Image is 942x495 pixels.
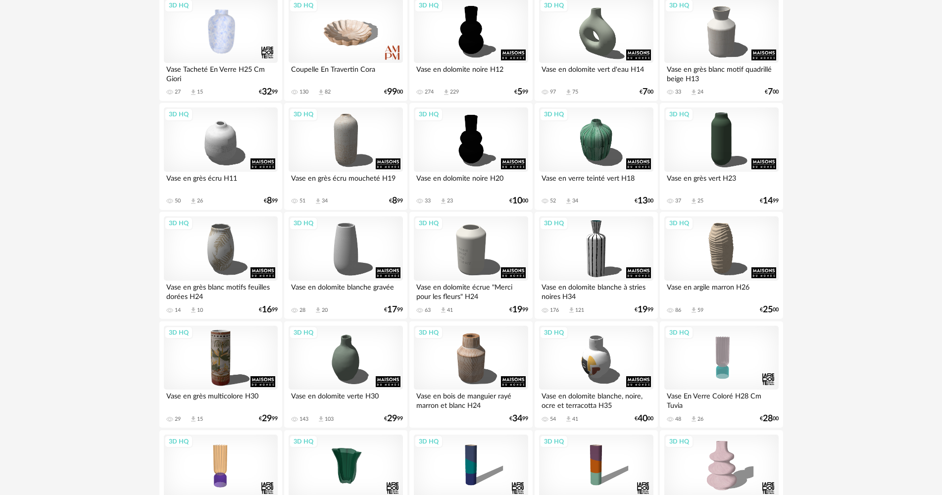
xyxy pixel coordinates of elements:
div: Vase en verre teinté vert H18 [539,172,653,192]
div: 41 [447,307,453,314]
div: 82 [325,89,331,96]
div: € 99 [509,306,528,313]
div: € 99 [389,198,403,204]
div: 34 [572,198,578,204]
div: Vase en grès écru moucheté H19 [289,172,402,192]
span: Download icon [690,306,697,314]
div: 3D HQ [540,435,568,448]
div: Vase En Verre Coloré H28 Cm Tuvia [664,390,778,409]
span: Download icon [440,198,447,205]
div: € 99 [264,198,278,204]
div: € 00 [765,89,779,96]
span: 17 [387,306,397,313]
div: 14 [175,307,181,314]
a: 3D HQ Vase en dolomite noire H20 33 Download icon 23 €1000 [409,103,532,210]
div: 29 [175,416,181,423]
a: 3D HQ Vase en grès multicolore H30 29 Download icon 15 €2999 [159,321,282,428]
span: Download icon [565,198,572,205]
div: 63 [425,307,431,314]
span: 99 [387,89,397,96]
div: 26 [697,416,703,423]
span: 28 [763,415,773,422]
div: Vase en grès blanc motif quadrillé beige H13 [664,63,778,83]
div: 143 [299,416,308,423]
a: 3D HQ Vase en dolomite blanche à stries noires H34 176 Download icon 121 €1999 [535,212,657,319]
div: 26 [197,198,203,204]
div: Vase en dolomite verte H30 [289,390,402,409]
div: Vase en grès vert H23 [664,172,778,192]
a: 3D HQ Vase en grès écru moucheté H19 51 Download icon 34 €899 [284,103,407,210]
div: 24 [697,89,703,96]
div: Vase en dolomite noire H12 [414,63,528,83]
div: Vase en dolomite écrue "Merci pour les fleurs" H24 [414,281,528,300]
a: 3D HQ Vase en verre teinté vert H18 52 Download icon 34 €1300 [535,103,657,210]
div: Vase en dolomite noire H20 [414,172,528,192]
div: 229 [450,89,459,96]
span: 5 [517,89,522,96]
span: Download icon [314,198,322,205]
div: 3D HQ [414,435,443,448]
span: 19 [512,306,522,313]
div: 51 [299,198,305,204]
a: 3D HQ Vase en dolomite verte H30 143 Download icon 103 €2999 [284,321,407,428]
a: 3D HQ Vase en dolomite écrue "Merci pour les fleurs" H24 63 Download icon 41 €1999 [409,212,532,319]
div: € 99 [259,415,278,422]
div: 20 [322,307,328,314]
div: Vase en grès multicolore H30 [164,390,278,409]
a: 3D HQ Vase en bois de manguier rayé marron et blanc H24 €3499 [409,321,532,428]
span: Download icon [690,198,697,205]
span: 8 [392,198,397,204]
div: 3D HQ [665,108,694,121]
div: 23 [447,198,453,204]
div: 3D HQ [540,217,568,230]
div: 27 [175,89,181,96]
span: 7 [768,89,773,96]
span: Download icon [568,306,575,314]
a: 3D HQ Vase en grès vert H23 37 Download icon 25 €1499 [660,103,783,210]
span: Download icon [440,306,447,314]
div: 33 [425,198,431,204]
div: Coupelle En Travertin Cora [289,63,402,83]
span: Download icon [190,198,197,205]
div: 33 [675,89,681,96]
span: 14 [763,198,773,204]
div: 103 [325,416,334,423]
div: Vase en dolomite blanche gravée [289,281,402,300]
div: 3D HQ [289,326,318,339]
div: 3D HQ [665,435,694,448]
div: 3D HQ [164,326,193,339]
div: € 99 [514,89,528,96]
div: € 00 [384,89,403,96]
span: 7 [643,89,647,96]
div: 86 [675,307,681,314]
span: 16 [262,306,272,313]
span: 29 [262,415,272,422]
a: 3D HQ Vase en dolomite blanche gravée 28 Download icon 20 €1799 [284,212,407,319]
div: 3D HQ [665,217,694,230]
div: 34 [322,198,328,204]
span: 32 [262,89,272,96]
div: Vase en bois de manguier rayé marron et blanc H24 [414,390,528,409]
div: € 00 [760,415,779,422]
span: 10 [512,198,522,204]
div: 41 [572,416,578,423]
span: Download icon [690,415,697,423]
div: € 00 [760,306,779,313]
div: 15 [197,416,203,423]
div: 3D HQ [414,217,443,230]
span: Download icon [443,89,450,96]
span: Download icon [317,415,325,423]
div: 274 [425,89,434,96]
div: € 00 [635,198,653,204]
a: 3D HQ Vase en dolomite blanche, noire, ocre et terracotta H35 54 Download icon 41 €4000 [535,321,657,428]
div: 130 [299,89,308,96]
div: 3D HQ [289,435,318,448]
div: 3D HQ [289,108,318,121]
span: 19 [638,306,647,313]
span: Download icon [190,415,197,423]
a: 3D HQ Vase en grès blanc motifs feuilles dorées H24 14 Download icon 10 €1699 [159,212,282,319]
div: 52 [550,198,556,204]
div: € 99 [760,198,779,204]
div: € 99 [384,306,403,313]
div: 54 [550,416,556,423]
